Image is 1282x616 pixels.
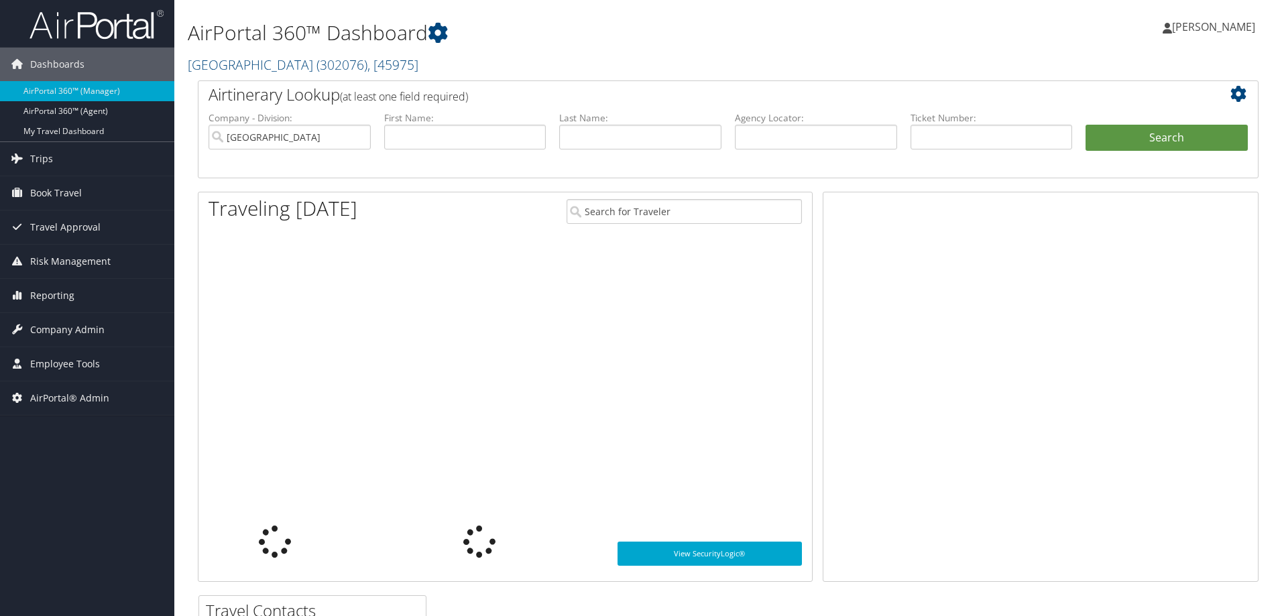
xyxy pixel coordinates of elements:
[30,381,109,415] span: AirPortal® Admin
[384,111,546,125] label: First Name:
[30,210,101,244] span: Travel Approval
[30,176,82,210] span: Book Travel
[209,194,357,223] h1: Traveling [DATE]
[30,142,53,176] span: Trips
[30,48,84,81] span: Dashboards
[30,245,111,278] span: Risk Management
[618,542,802,566] a: View SecurityLogic®
[209,83,1159,106] h2: Airtinerary Lookup
[30,9,164,40] img: airportal-logo.png
[30,347,100,381] span: Employee Tools
[735,111,897,125] label: Agency Locator:
[367,56,418,74] span: , [ 45975 ]
[567,199,802,224] input: Search for Traveler
[188,19,909,47] h1: AirPortal 360™ Dashboard
[911,111,1073,125] label: Ticket Number:
[316,56,367,74] span: ( 302076 )
[188,56,418,74] a: [GEOGRAPHIC_DATA]
[209,111,371,125] label: Company - Division:
[559,111,721,125] label: Last Name:
[1163,7,1269,47] a: [PERSON_NAME]
[30,279,74,312] span: Reporting
[1086,125,1248,151] button: Search
[30,313,105,347] span: Company Admin
[340,89,468,104] span: (at least one field required)
[1172,19,1255,34] span: [PERSON_NAME]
